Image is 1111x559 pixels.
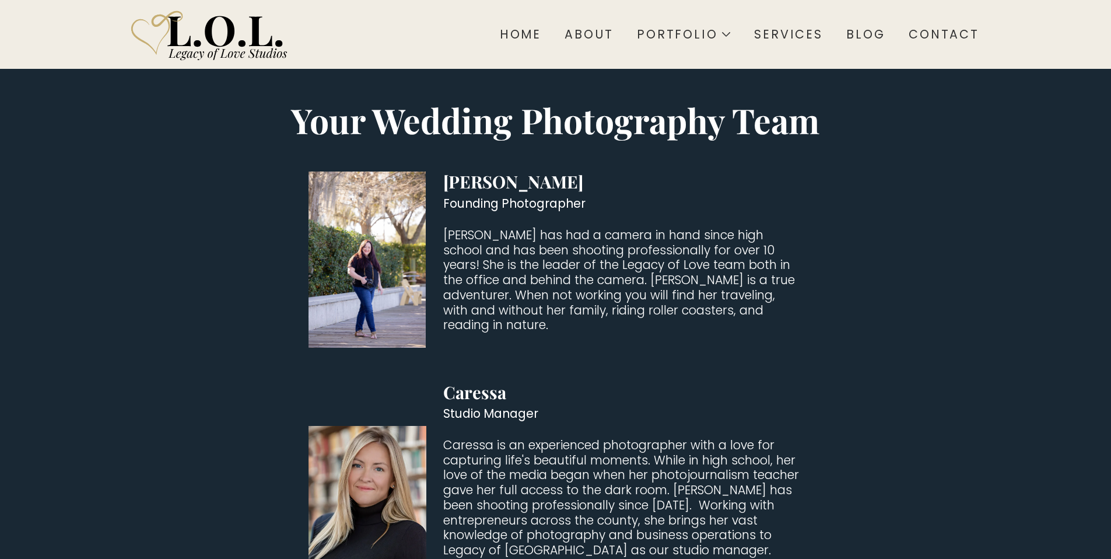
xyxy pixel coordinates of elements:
[443,382,802,401] h3: Caressa
[443,172,802,191] h3: [PERSON_NAME]
[637,29,718,41] div: Portfolio
[443,196,802,211] div: Founding Photographer
[185,103,926,138] h2: Your Wedding Photography Team
[909,27,979,42] div: Contact
[443,438,802,558] p: Caressa is an experienced photographer with a love for capturing life's beautiful moments. While ...
[443,228,802,333] p: [PERSON_NAME] has had a camera in hand since high school and has been shooting professionally for...
[754,27,823,42] div: Services
[443,406,802,421] div: Studio Manager
[846,27,885,42] div: Blog
[309,172,426,347] img: Michele of Legacy of Love Studios.
[124,5,299,64] img: Legacy of Love Studios logo.
[565,27,613,42] div: About
[500,27,541,42] div: Home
